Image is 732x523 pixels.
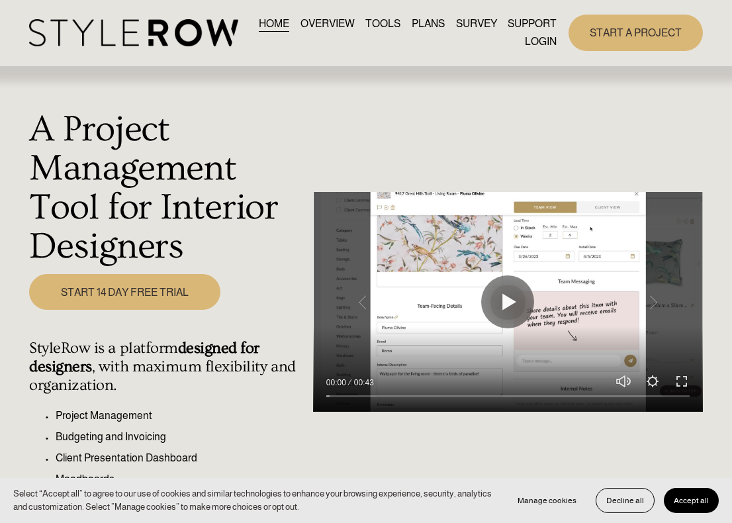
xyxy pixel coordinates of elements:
[300,15,355,33] a: OVERVIEW
[518,496,576,505] span: Manage cookies
[664,488,719,513] button: Accept all
[56,450,306,466] p: Client Presentation Dashboard
[508,16,557,32] span: SUPPORT
[29,274,220,310] a: START 14 DAY FREE TRIAL
[349,376,377,389] div: Duration
[569,15,703,51] a: START A PROJECT
[56,408,306,424] p: Project Management
[29,19,238,46] img: StyleRow
[596,488,655,513] button: Decline all
[56,429,306,445] p: Budgeting and Invoicing
[412,15,445,33] a: PLANS
[29,339,263,375] strong: designed for designers
[13,487,494,514] p: Select “Accept all” to agree to our use of cookies and similar technologies to enhance your brows...
[508,15,557,33] a: folder dropdown
[508,488,586,513] button: Manage cookies
[525,33,557,51] a: LOGIN
[456,15,497,33] a: SURVEY
[326,376,349,389] div: Current time
[29,339,306,395] h4: StyleRow is a platform , with maximum flexibility and organization.
[326,391,690,401] input: Seek
[56,471,306,487] p: Moodboards
[674,496,709,505] span: Accept all
[259,15,289,33] a: HOME
[606,496,644,505] span: Decline all
[365,15,400,33] a: TOOLS
[481,275,534,328] button: Play
[29,111,306,267] h1: A Project Management Tool for Interior Designers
